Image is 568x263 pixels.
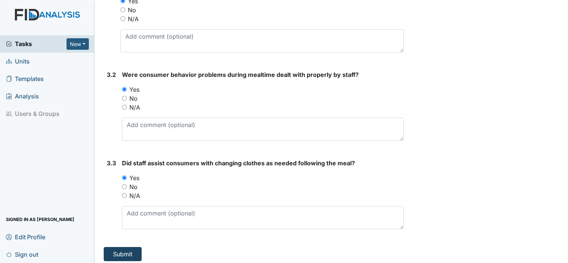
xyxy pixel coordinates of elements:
[122,105,127,110] input: N/A
[122,175,127,180] input: Yes
[122,193,127,198] input: N/A
[129,182,138,191] label: No
[129,103,140,112] label: N/A
[104,247,142,261] button: Submit
[6,56,30,67] span: Units
[122,87,127,92] input: Yes
[6,214,74,225] span: Signed in as [PERSON_NAME]
[120,7,125,12] input: No
[129,191,140,200] label: N/A
[128,14,139,23] label: N/A
[122,96,127,101] input: No
[67,38,89,50] button: New
[129,85,139,94] label: Yes
[6,249,38,260] span: Sign out
[107,159,116,168] label: 3.3
[6,91,39,102] span: Analysis
[107,70,116,79] label: 3.2
[122,71,359,78] span: Were consumer behavior problems during mealtime dealt with properly by staff?
[6,39,67,48] a: Tasks
[6,73,44,85] span: Templates
[129,173,139,182] label: Yes
[128,6,136,14] label: No
[129,94,138,103] label: No
[122,184,127,189] input: No
[120,16,125,21] input: N/A
[122,159,355,167] span: Did staff assist consumers with changing clothes as needed following the meal?
[6,231,45,243] span: Edit Profile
